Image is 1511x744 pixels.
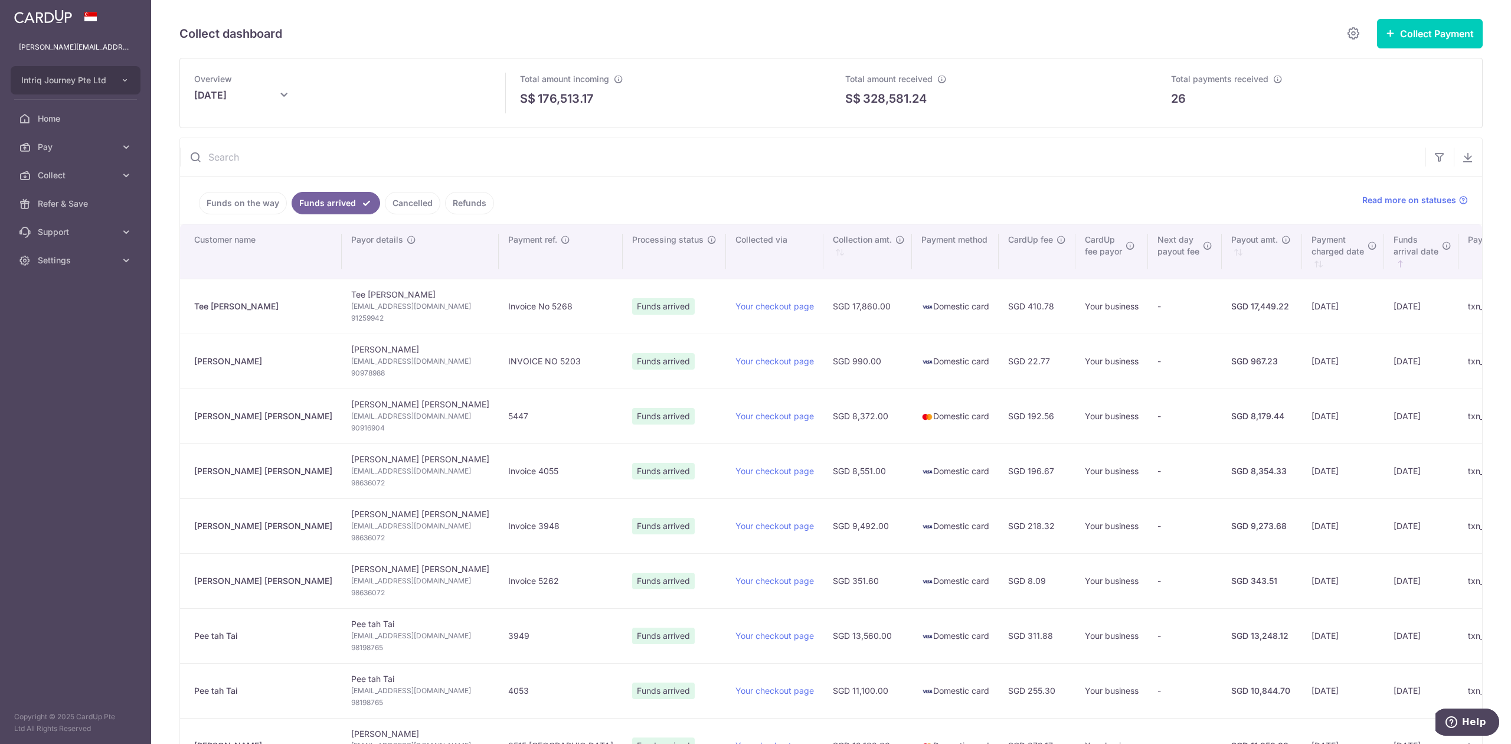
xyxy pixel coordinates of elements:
span: Next day payout fee [1157,234,1199,257]
td: [DATE] [1302,663,1384,718]
span: 90916904 [351,422,489,434]
span: Refer & Save [38,198,116,210]
div: SGD 343.51 [1231,575,1293,587]
a: Your checkout page [735,356,814,366]
td: - [1148,498,1222,553]
td: Domestic card [912,389,999,443]
span: 90978988 [351,367,489,379]
th: Fundsarrival date : activate to sort column ascending [1384,224,1458,279]
td: - [1148,608,1222,663]
span: Support [38,226,116,238]
td: [PERSON_NAME] [342,334,499,389]
span: [EMAIL_ADDRESS][DOMAIN_NAME] [351,410,489,422]
img: CardUp [14,9,72,24]
span: Payment ref. [508,234,557,246]
div: Pee tah Tai [194,630,332,642]
td: Your business [1075,553,1148,608]
td: SGD 218.32 [999,498,1075,553]
td: Invoice No 5268 [499,279,623,334]
img: visa-sm-192604c4577d2d35970c8ed26b86981c2741ebd56154ab54ad91a526f0f24972.png [921,631,933,642]
td: SGD 9,492.00 [823,498,912,553]
div: SGD 967.23 [1231,355,1293,367]
span: Intriq Journey Pte Ltd [21,74,109,86]
td: [DATE] [1302,389,1384,443]
span: 98198765 [351,697,489,709]
td: - [1148,389,1222,443]
td: - [1148,334,1222,389]
th: Payout amt. : activate to sort column ascending [1222,224,1302,279]
td: SGD 17,860.00 [823,279,912,334]
th: Processing status [623,224,726,279]
span: Total amount incoming [520,74,609,84]
span: Total payments received [1171,74,1268,84]
img: visa-sm-192604c4577d2d35970c8ed26b86981c2741ebd56154ab54ad91a526f0f24972.png [921,356,933,368]
a: Your checkout page [735,466,814,476]
td: Pee tah Tai [342,663,499,718]
div: Tee [PERSON_NAME] [194,301,332,312]
iframe: Opens a widget where you can find more information [1435,709,1499,738]
a: Your checkout page [735,521,814,531]
td: [DATE] [1384,389,1458,443]
td: Domestic card [912,663,999,718]
td: SGD 8,372.00 [823,389,912,443]
td: - [1148,553,1222,608]
img: visa-sm-192604c4577d2d35970c8ed26b86981c2741ebd56154ab54ad91a526f0f24972.png [921,521,933,533]
a: Funds arrived [292,192,380,214]
span: Pay [38,141,116,153]
span: CardUp fee payor [1085,234,1122,257]
td: [DATE] [1384,498,1458,553]
td: SGD 311.88 [999,608,1075,663]
h5: Collect dashboard [179,24,282,43]
td: [DATE] [1302,608,1384,663]
td: [DATE] [1384,334,1458,389]
span: Funds arrived [632,683,695,699]
button: Intriq Journey Pte Ltd [11,66,140,94]
th: Paymentcharged date : activate to sort column ascending [1302,224,1384,279]
span: [EMAIL_ADDRESS][DOMAIN_NAME] [351,575,489,587]
th: Payor details [342,224,499,279]
td: [DATE] [1384,443,1458,498]
span: 98636072 [351,477,489,489]
td: Domestic card [912,608,999,663]
span: Collection amt. [833,234,892,246]
td: [DATE] [1384,608,1458,663]
span: Payor details [351,234,403,246]
td: Invoice 5262 [499,553,623,608]
div: [PERSON_NAME] [PERSON_NAME] [194,410,332,422]
td: Domestic card [912,279,999,334]
span: Funds arrived [632,353,695,370]
td: Domestic card [912,443,999,498]
th: Payment method [912,224,999,279]
div: SGD 8,179.44 [1231,410,1293,422]
th: Customer name [180,224,342,279]
span: Settings [38,254,116,266]
div: Pee tah Tai [194,685,332,697]
td: SGD 11,100.00 [823,663,912,718]
td: 4053 [499,663,623,718]
span: Processing status [632,234,704,246]
img: visa-sm-192604c4577d2d35970c8ed26b86981c2741ebd56154ab54ad91a526f0f24972.png [921,301,933,313]
span: [EMAIL_ADDRESS][DOMAIN_NAME] [351,630,489,642]
a: Your checkout page [735,631,814,641]
p: 328,581.24 [863,90,927,107]
span: Payout amt. [1231,234,1278,246]
a: Refunds [445,192,494,214]
span: [EMAIL_ADDRESS][DOMAIN_NAME] [351,465,489,477]
td: SGD 196.67 [999,443,1075,498]
td: - [1148,279,1222,334]
td: Your business [1075,279,1148,334]
th: CardUp fee [999,224,1075,279]
span: Funds arrived [632,298,695,315]
span: Funds arrived [632,628,695,644]
span: Home [38,113,116,125]
td: SGD 13,560.00 [823,608,912,663]
a: Read more on statuses [1362,194,1468,206]
span: [EMAIL_ADDRESS][DOMAIN_NAME] [351,520,489,532]
span: Funds arrived [632,408,695,425]
td: [DATE] [1384,663,1458,718]
td: [DATE] [1302,279,1384,334]
div: [PERSON_NAME] [PERSON_NAME] [194,465,332,477]
td: [PERSON_NAME] [PERSON_NAME] [342,553,499,608]
span: 91259942 [351,312,489,324]
td: Domestic card [912,334,999,389]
